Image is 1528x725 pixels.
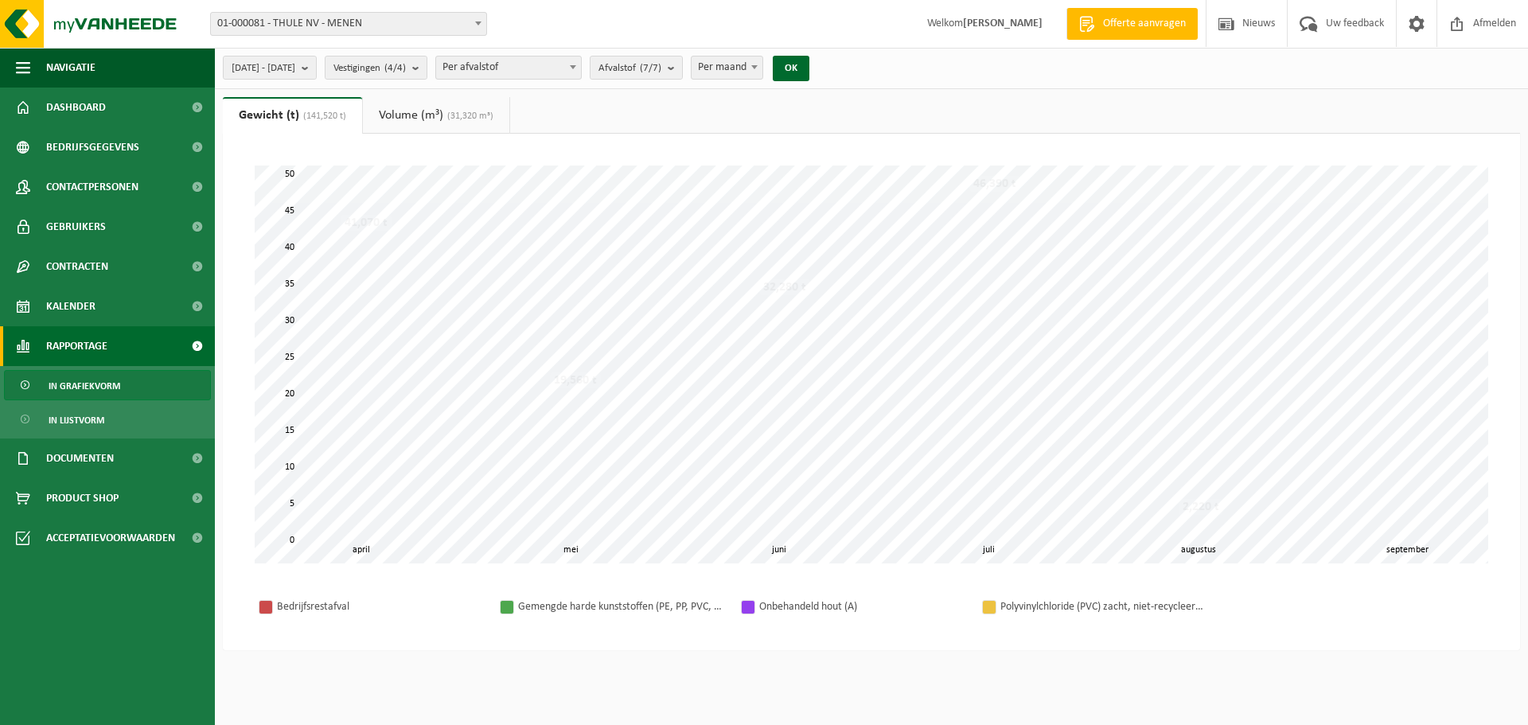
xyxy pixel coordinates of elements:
span: (31,320 m³) [443,111,493,121]
div: Polyvinylchloride (PVC) zacht, niet-recycleerbaar [1000,597,1207,617]
span: Per maand [692,57,762,79]
span: Afvalstof [598,57,661,80]
div: Onbehandeld hout (A) [759,597,966,617]
button: [DATE] - [DATE] [223,56,317,80]
button: OK [773,56,809,81]
span: Documenten [46,439,114,478]
span: Gebruikers [46,207,106,247]
span: In lijstvorm [49,405,104,435]
span: Kalender [46,286,95,326]
div: 46,390 t [969,176,1020,192]
a: In lijstvorm [4,404,211,435]
div: 19,560 t [550,372,601,388]
span: (141,520 t) [299,111,346,121]
div: 2,220 t [1179,499,1223,515]
span: Offerte aanvragen [1099,16,1190,32]
div: Bedrijfsrestafval [277,597,484,617]
span: Bedrijfsgegevens [46,127,139,167]
a: Offerte aanvragen [1066,8,1198,40]
div: 32,280 t [759,279,810,295]
span: Contracten [46,247,108,286]
span: Rapportage [46,326,107,366]
button: Vestigingen(4/4) [325,56,427,80]
strong: [PERSON_NAME] [963,18,1043,29]
span: In grafiekvorm [49,371,120,401]
span: [DATE] - [DATE] [232,57,295,80]
span: Acceptatievoorwaarden [46,518,175,558]
button: Afvalstof(7/7) [590,56,683,80]
div: 41,070 t [341,215,392,231]
span: Dashboard [46,88,106,127]
span: Navigatie [46,48,95,88]
div: Gemengde harde kunststoffen (PE, PP, PVC, ABS, PC, PA, ...), recycleerbaar (industriel) [518,597,725,617]
count: (4/4) [384,63,406,73]
span: Contactpersonen [46,167,138,207]
span: 01-000081 - THULE NV - MENEN [211,13,486,35]
span: Per afvalstof [435,56,582,80]
span: 01-000081 - THULE NV - MENEN [210,12,487,36]
a: Volume (m³) [363,97,509,134]
span: Vestigingen [333,57,406,80]
span: Product Shop [46,478,119,518]
span: Per maand [691,56,763,80]
a: In grafiekvorm [4,370,211,400]
a: Gewicht (t) [223,97,362,134]
span: Per afvalstof [436,57,581,79]
count: (7/7) [640,63,661,73]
